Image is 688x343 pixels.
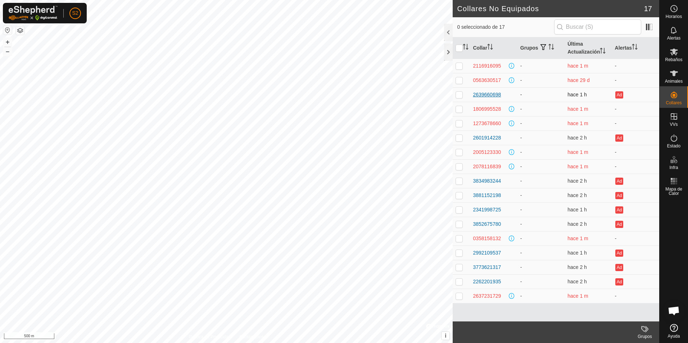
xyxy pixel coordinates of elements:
p-sorticon: Activar para ordenar [632,45,638,51]
td: - [517,174,565,188]
span: 24 ago 2025, 1:58 [567,164,588,169]
div: 2341998725 [473,206,501,214]
button: Ad [615,192,623,199]
button: Ad [615,250,623,257]
span: 17 [644,3,652,14]
td: - [517,260,565,274]
th: Alertas [612,37,659,59]
div: 2639660698 [473,91,501,99]
span: 26 ago 2025, 1:58 [567,235,588,241]
div: 2992109537 [473,249,501,257]
div: 2637231729 [473,292,501,300]
input: Buscar (S) [554,19,641,35]
div: 3852675780 [473,220,501,228]
td: - [517,145,565,159]
a: Política de Privacidad [189,334,231,340]
td: - [517,231,565,246]
img: Logo Gallagher [9,6,58,20]
span: S2 [72,9,78,17]
span: 28 ago 2025, 1:58 [567,77,590,83]
td: - [517,289,565,303]
button: Restablecer Mapa [3,26,12,35]
td: - [517,116,565,131]
a: Ayuda [660,321,688,341]
span: Rebaños [665,58,682,62]
span: i [445,333,446,339]
td: - [517,87,565,102]
p-sorticon: Activar para ordenar [463,45,469,51]
div: 2078116839 [473,163,501,170]
td: - [517,188,565,202]
p-sorticon: Activar para ordenar [487,45,493,51]
td: - [517,159,565,174]
div: Grupos [630,333,659,340]
div: 2601914228 [473,134,501,142]
td: - [517,246,565,260]
div: 0563630517 [473,77,501,84]
div: 0358158132 [473,235,501,242]
span: Collares [666,101,682,105]
span: 26 sept 2025, 13:32 [567,207,587,212]
td: - [517,131,565,145]
button: + [3,38,12,46]
div: 2116916095 [473,62,501,70]
span: 16 ago 2025, 1:58 [567,106,588,112]
button: Ad [615,221,623,228]
span: 26 sept 2025, 12:02 [567,279,587,284]
span: 26 sept 2025, 13:32 [567,92,587,97]
span: 17 ago 2025, 1:58 [567,293,588,299]
button: Ad [615,264,623,271]
td: - [517,73,565,87]
button: Capas del Mapa [16,26,24,35]
div: 2005123330 [473,148,501,156]
p-sorticon: Activar para ordenar [600,49,606,55]
span: Mapa de Calor [661,187,686,196]
span: 26 sept 2025, 13:02 [567,250,587,256]
td: - [517,274,565,289]
h2: Collares No Equipados [457,4,644,13]
span: 0 seleccionado de 17 [457,23,554,31]
button: Ad [615,206,623,214]
span: Alertas [667,36,680,40]
th: Collar [470,37,517,59]
td: - [612,116,659,131]
span: 25 ago 2025, 1:58 [567,63,588,69]
button: Ad [615,178,623,185]
td: - [517,202,565,217]
span: 26 sept 2025, 12:02 [567,221,587,227]
span: Estado [667,144,680,148]
span: 26 sept 2025, 12:02 [567,135,587,141]
td: - [612,102,659,116]
td: - [517,102,565,116]
span: 26 ago 2025, 1:58 [567,120,588,126]
td: - [612,59,659,73]
td: - [517,59,565,73]
div: 3834983244 [473,177,501,185]
button: i [442,332,449,340]
span: 26 sept 2025, 12:02 [567,192,587,198]
button: Ad [615,134,623,142]
div: 1273678660 [473,120,501,127]
td: - [517,217,565,231]
button: Ad [615,278,623,285]
th: Última Actualización [565,37,612,59]
div: 2262201935 [473,278,501,285]
span: 26 sept 2025, 12:02 [567,178,587,184]
span: 26 sept 2025, 12:02 [567,264,587,270]
p-sorticon: Activar para ordenar [548,45,554,51]
button: – [3,47,12,56]
span: Animales [665,79,683,83]
td: - [612,73,659,87]
span: VVs [670,122,678,127]
div: 3773621317 [473,264,501,271]
td: - [612,145,659,159]
button: Ad [615,91,623,99]
div: 1806995528 [473,105,501,113]
td: - [612,289,659,303]
span: 25 ago 2025, 1:58 [567,149,588,155]
th: Grupos [517,37,565,59]
div: Chat abierto [663,300,685,321]
span: Ayuda [668,334,680,338]
td: - [612,231,659,246]
span: Infra [669,165,678,170]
